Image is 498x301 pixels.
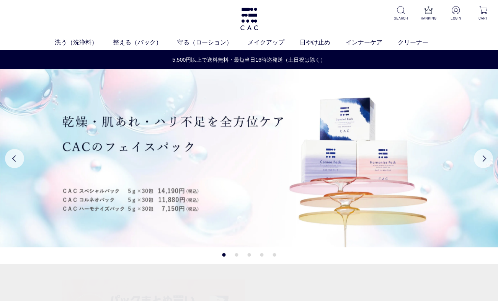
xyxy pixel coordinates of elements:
p: CART [474,15,492,21]
button: 2 of 5 [235,253,238,257]
button: 3 of 5 [247,253,251,257]
button: 5 of 5 [273,253,276,257]
a: SEARCH [392,6,410,21]
button: 1 of 5 [222,253,225,257]
img: logo [239,8,259,30]
a: 日やけ止め [300,38,346,47]
a: メイクアップ [248,38,300,47]
p: LOGIN [447,15,465,21]
a: 5,500円以上で送料無料・最短当日16時迄発送（土日祝は除く） [0,56,498,64]
p: SEARCH [392,15,410,21]
button: Previous [5,149,24,168]
p: RANKING [420,15,437,21]
a: LOGIN [447,6,465,21]
a: 整える（パック） [113,38,177,47]
a: RANKING [420,6,437,21]
a: 守る（ローション） [177,38,248,47]
a: インナーケア [346,38,398,47]
a: CART [474,6,492,21]
button: 4 of 5 [260,253,263,257]
a: 洗う（洗浄料） [55,38,113,47]
button: Next [474,149,493,168]
a: クリーナー [398,38,444,47]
